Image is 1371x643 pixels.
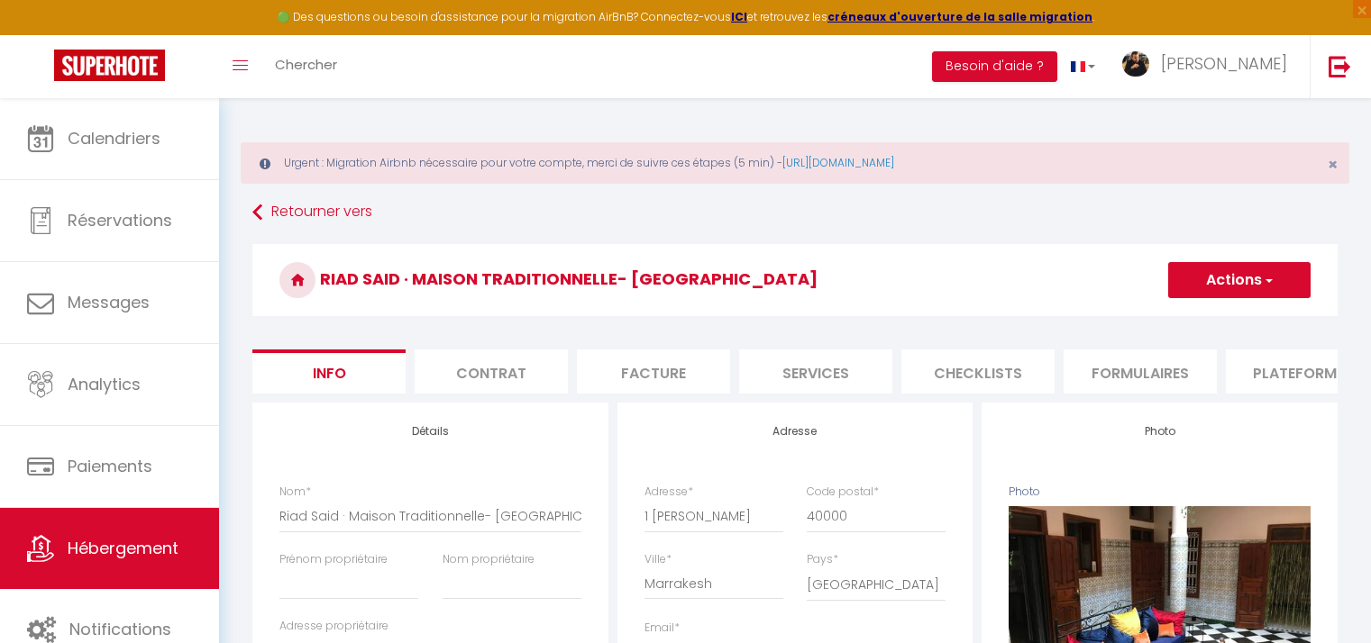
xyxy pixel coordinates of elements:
[1161,52,1287,75] span: [PERSON_NAME]
[1168,262,1311,298] button: Actions
[731,9,747,24] a: ICI
[279,425,581,438] h4: Détails
[68,373,141,395] span: Analytics
[68,455,152,477] span: Paiements
[252,244,1338,316] h3: Riad Said · Maison Traditionnelle- [GEOGRAPHIC_DATA]
[1328,153,1338,176] span: ×
[252,349,406,394] li: Info
[54,50,165,81] img: Super Booking
[279,551,388,568] label: Prénom propriétaire
[901,349,1055,394] li: Checklists
[644,425,946,438] h4: Adresse
[275,55,337,74] span: Chercher
[1109,35,1310,98] a: ... [PERSON_NAME]
[644,484,693,501] label: Adresse
[68,127,160,149] span: Calendriers
[782,155,894,170] a: [URL][DOMAIN_NAME]
[1064,349,1217,394] li: Formulaires
[443,551,535,568] label: Nom propriétaire
[827,9,1092,24] a: créneaux d'ouverture de la salle migration
[807,484,879,501] label: Code postal
[68,291,150,313] span: Messages
[415,349,568,394] li: Contrat
[68,209,172,231] span: Réservations
[279,618,388,635] label: Adresse propriétaire
[1009,484,1040,501] label: Photo
[279,484,311,501] label: Nom
[1122,51,1149,77] img: ...
[644,620,680,637] label: Email
[1009,425,1311,438] h4: Photo
[932,51,1057,82] button: Besoin d'aide ?
[241,142,1349,184] div: Urgent : Migration Airbnb nécessaire pour votre compte, merci de suivre ces étapes (5 min) -
[69,618,171,640] span: Notifications
[644,551,672,568] label: Ville
[68,537,178,559] span: Hébergement
[807,551,838,568] label: Pays
[1329,55,1351,77] img: logout
[739,349,892,394] li: Services
[261,35,351,98] a: Chercher
[577,349,730,394] li: Facture
[1328,157,1338,173] button: Close
[252,196,1338,229] a: Retourner vers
